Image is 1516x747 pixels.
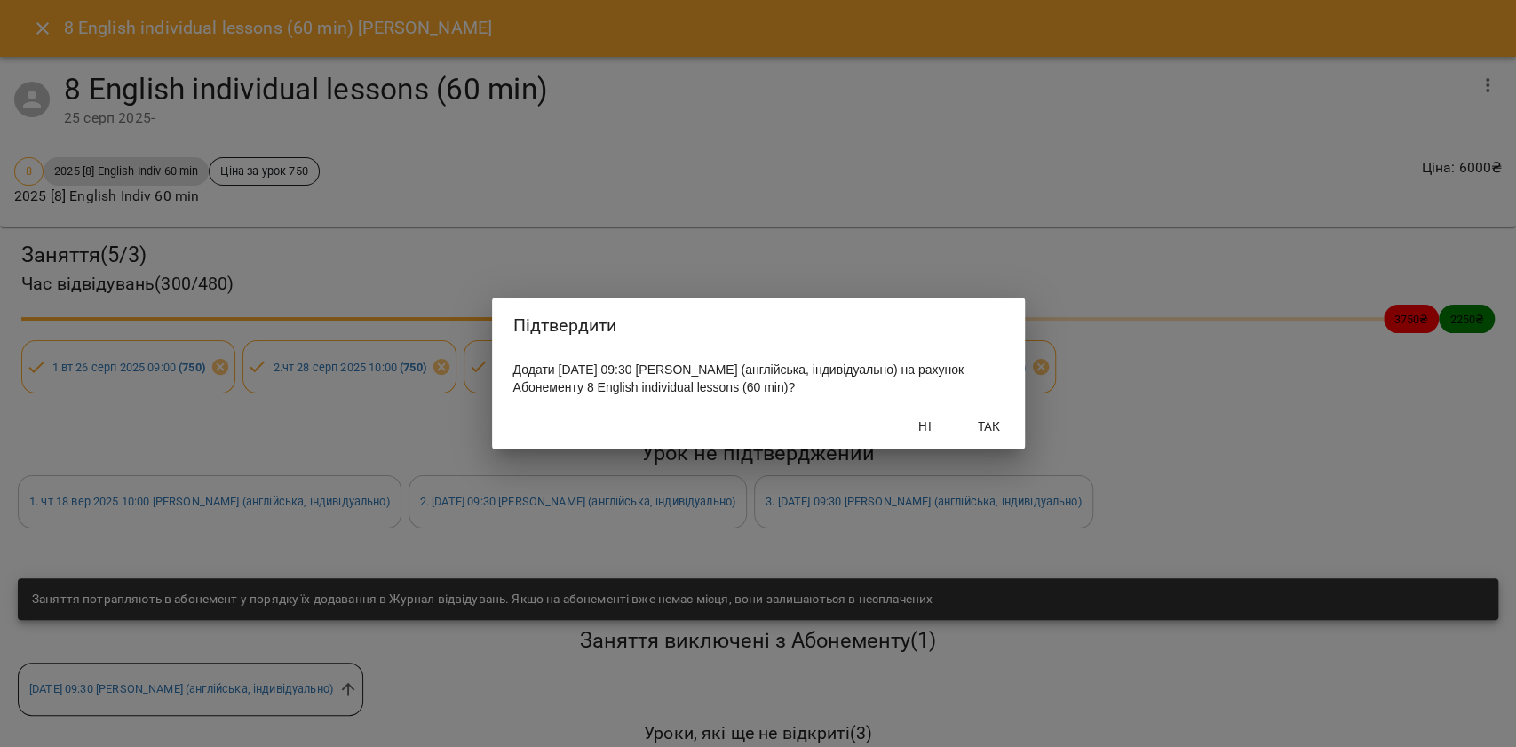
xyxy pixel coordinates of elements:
[492,354,1025,403] div: Додати [DATE] 09:30 [PERSON_NAME] (англійська, індивідуально) на рахунок Абонементу 8 English ind...
[968,416,1011,437] span: Так
[904,416,947,437] span: Ні
[897,410,954,442] button: Ні
[961,410,1018,442] button: Так
[513,312,1004,339] h2: Підтвердити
